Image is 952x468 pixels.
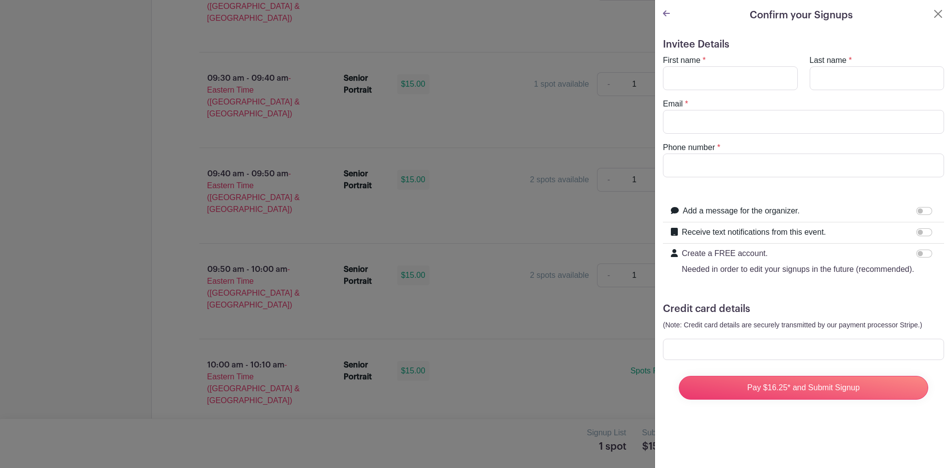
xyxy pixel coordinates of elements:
[663,303,944,315] h5: Credit card details
[679,376,928,400] input: Pay $16.25* and Submit Signup
[810,54,847,66] label: Last name
[682,226,826,238] label: Receive text notifications from this event.
[683,205,800,217] label: Add a message for the organizer.
[669,345,938,354] iframe: Secure card payment input frame
[750,8,853,23] h5: Confirm your Signups
[663,54,701,66] label: First name
[663,142,715,154] label: Phone number
[682,248,914,260] p: Create a FREE account.
[682,263,914,275] p: Needed in order to edit your signups in the future (recommended).
[663,98,683,110] label: Email
[663,39,944,51] h5: Invitee Details
[932,8,944,20] button: Close
[663,321,922,329] small: (Note: Credit card details are securely transmitted by our payment processor Stripe.)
